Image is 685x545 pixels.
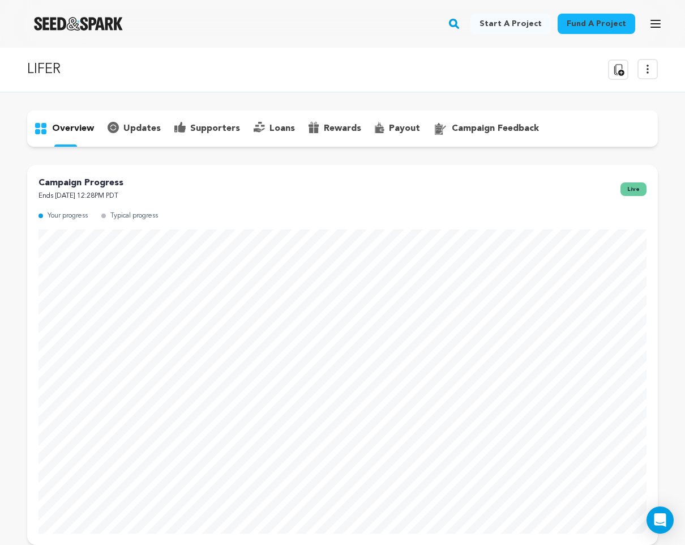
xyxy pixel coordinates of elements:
[647,506,674,534] div: Open Intercom Messenger
[452,122,539,135] p: campaign feedback
[38,190,123,203] p: Ends [DATE] 12:28PM PDT
[123,122,161,135] p: updates
[427,120,546,138] button: campaign feedback
[324,122,361,135] p: rewards
[34,17,123,31] img: Seed&Spark Logo Dark Mode
[558,14,635,34] a: Fund a project
[389,122,420,135] p: payout
[190,122,240,135] p: supporters
[620,182,647,196] span: live
[269,122,295,135] p: loans
[110,210,158,223] p: Typical progress
[302,120,368,138] button: rewards
[27,59,61,80] p: LIFER
[168,120,247,138] button: supporters
[247,120,302,138] button: loans
[101,120,168,138] button: updates
[470,14,551,34] a: Start a project
[52,122,94,135] p: overview
[368,120,427,138] button: payout
[34,17,123,31] a: Seed&Spark Homepage
[38,176,123,190] p: Campaign Progress
[27,120,101,138] button: overview
[48,210,88,223] p: Your progress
